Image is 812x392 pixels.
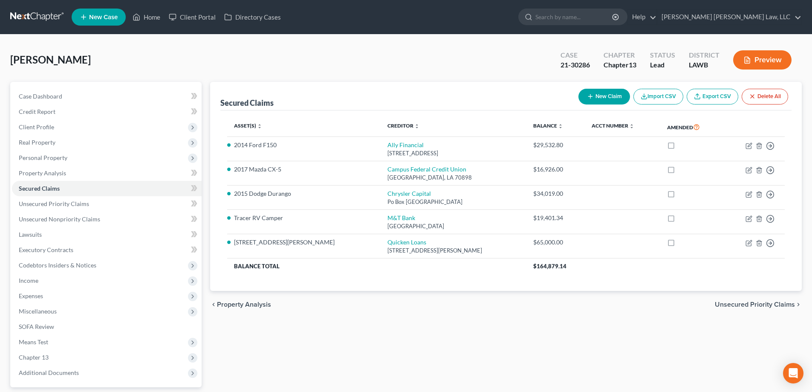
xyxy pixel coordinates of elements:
a: Unsecured Nonpriority Claims [12,212,202,227]
a: Quicken Loans [387,238,426,246]
i: chevron_right [795,301,802,308]
span: Lawsuits [19,231,42,238]
div: Po Box [GEOGRAPHIC_DATA] [387,198,519,206]
i: chevron_left [210,301,217,308]
span: Miscellaneous [19,308,57,315]
div: Case [561,50,590,60]
span: Personal Property [19,154,67,161]
a: Executory Contracts [12,242,202,258]
span: Means Test [19,338,48,346]
li: 2015 Dodge Durango [234,189,374,198]
th: Amended [660,117,723,137]
button: Delete All [742,89,788,105]
a: Credit Report [12,104,202,119]
span: Income [19,277,38,284]
li: [STREET_ADDRESS][PERSON_NAME] [234,238,374,247]
a: Lawsuits [12,227,202,242]
li: 2017 Mazda CX-5 [234,165,374,174]
i: unfold_more [558,124,563,129]
i: unfold_more [629,124,634,129]
button: Import CSV [633,89,683,105]
span: Secured Claims [19,185,60,192]
span: [PERSON_NAME] [10,53,91,66]
div: Lead [650,60,675,70]
a: Chrysler Capital [387,190,431,197]
span: Unsecured Priority Claims [715,301,795,308]
a: Ally Financial [387,141,424,148]
span: Client Profile [19,123,54,131]
a: Unsecured Priority Claims [12,196,202,212]
a: Balance unfold_more [533,122,563,129]
a: Campus Federal Credit Union [387,166,466,173]
div: [GEOGRAPHIC_DATA], LA 70898 [387,174,519,182]
div: Secured Claims [220,98,274,108]
div: Open Intercom Messenger [783,363,803,383]
button: Preview [733,50,792,70]
a: Directory Cases [220,9,285,25]
span: $164,879.14 [533,263,566,270]
div: $34,019.00 [533,189,578,198]
a: Creditor unfold_more [387,122,419,129]
div: LAWB [689,60,720,70]
span: Real Property [19,139,55,146]
i: unfold_more [414,124,419,129]
a: Asset(s) unfold_more [234,122,262,129]
a: Client Portal [165,9,220,25]
a: Export CSV [687,89,738,105]
a: Acct Number unfold_more [592,122,634,129]
div: 21-30286 [561,60,590,70]
div: [STREET_ADDRESS] [387,149,519,157]
span: Property Analysis [19,169,66,177]
a: SOFA Review [12,319,202,334]
span: Credit Report [19,108,55,115]
div: [STREET_ADDRESS][PERSON_NAME] [387,247,519,255]
input: Search by name... [535,9,613,25]
i: unfold_more [257,124,262,129]
button: chevron_left Property Analysis [210,301,271,308]
button: Unsecured Priority Claims chevron_right [715,301,802,308]
span: Unsecured Priority Claims [19,200,89,207]
div: [GEOGRAPHIC_DATA] [387,222,519,230]
span: Codebtors Insiders & Notices [19,261,96,269]
div: District [689,50,720,60]
span: Case Dashboard [19,93,62,100]
span: Unsecured Nonpriority Claims [19,215,100,223]
a: Home [128,9,165,25]
span: Property Analysis [217,301,271,308]
span: Additional Documents [19,369,79,376]
li: 2014 Ford F150 [234,141,374,149]
a: Help [628,9,656,25]
div: $19,401.34 [533,214,578,222]
span: New Case [89,14,118,20]
div: $65,000.00 [533,238,578,247]
span: Expenses [19,292,43,299]
th: Balance Total [227,258,526,274]
li: Tracer RV Camper [234,214,374,222]
div: $16,926.00 [533,165,578,174]
a: M&T Bank [387,214,415,221]
span: Chapter 13 [19,354,49,361]
div: Status [650,50,675,60]
span: SOFA Review [19,323,54,330]
div: Chapter [604,50,636,60]
a: [PERSON_NAME] [PERSON_NAME] Law, LLC [657,9,801,25]
a: Case Dashboard [12,89,202,104]
span: Executory Contracts [19,246,73,253]
a: Property Analysis [12,166,202,181]
span: 13 [629,61,636,69]
a: Secured Claims [12,181,202,196]
div: $29,532.80 [533,141,578,149]
div: Chapter [604,60,636,70]
button: New Claim [578,89,630,105]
